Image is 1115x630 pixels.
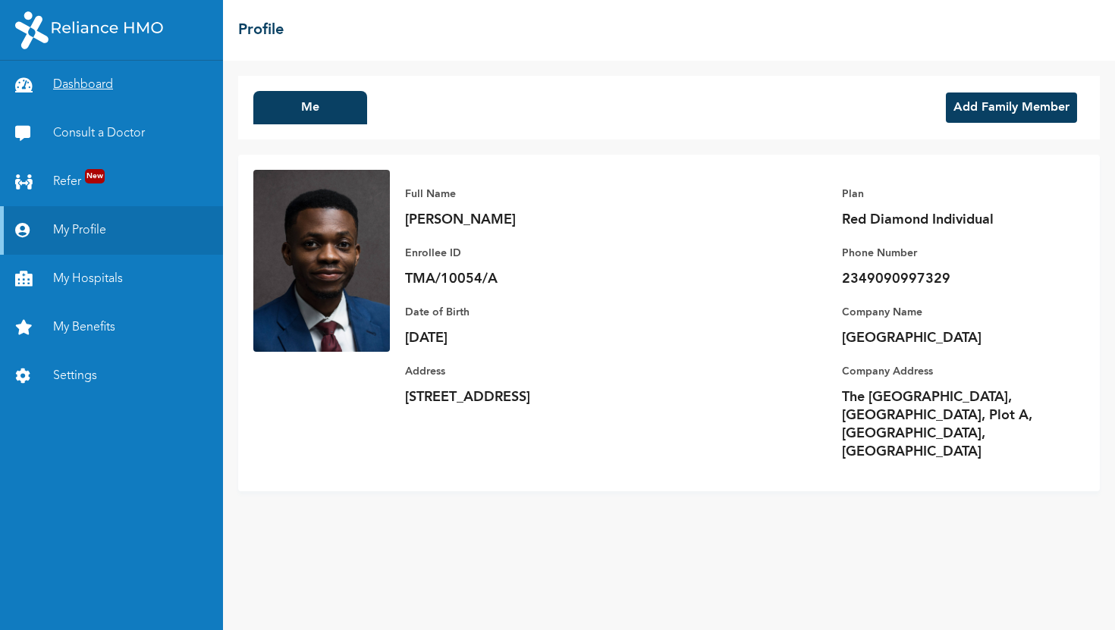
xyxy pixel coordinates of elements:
p: Full Name [405,185,617,203]
p: The [GEOGRAPHIC_DATA], [GEOGRAPHIC_DATA], Plot A, [GEOGRAPHIC_DATA], [GEOGRAPHIC_DATA] [842,388,1054,461]
span: New [85,169,105,183]
p: Company Address [842,362,1054,381]
p: [DATE] [405,329,617,347]
button: Add Family Member [946,92,1077,123]
p: Enrollee ID [405,244,617,262]
p: 2349090997329 [842,270,1054,288]
p: Date of Birth [405,303,617,321]
h2: Profile [238,19,284,42]
p: Phone Number [842,244,1054,262]
p: [STREET_ADDRESS] [405,388,617,406]
p: [GEOGRAPHIC_DATA] [842,329,1054,347]
p: Company Name [842,303,1054,321]
p: Plan [842,185,1054,203]
p: Red Diamond Individual [842,211,1054,229]
img: Enrollee [253,170,390,352]
p: Address [405,362,617,381]
img: RelianceHMO's Logo [15,11,163,49]
p: TMA/10054/A [405,270,617,288]
p: [PERSON_NAME] [405,211,617,229]
button: Me [253,91,367,124]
